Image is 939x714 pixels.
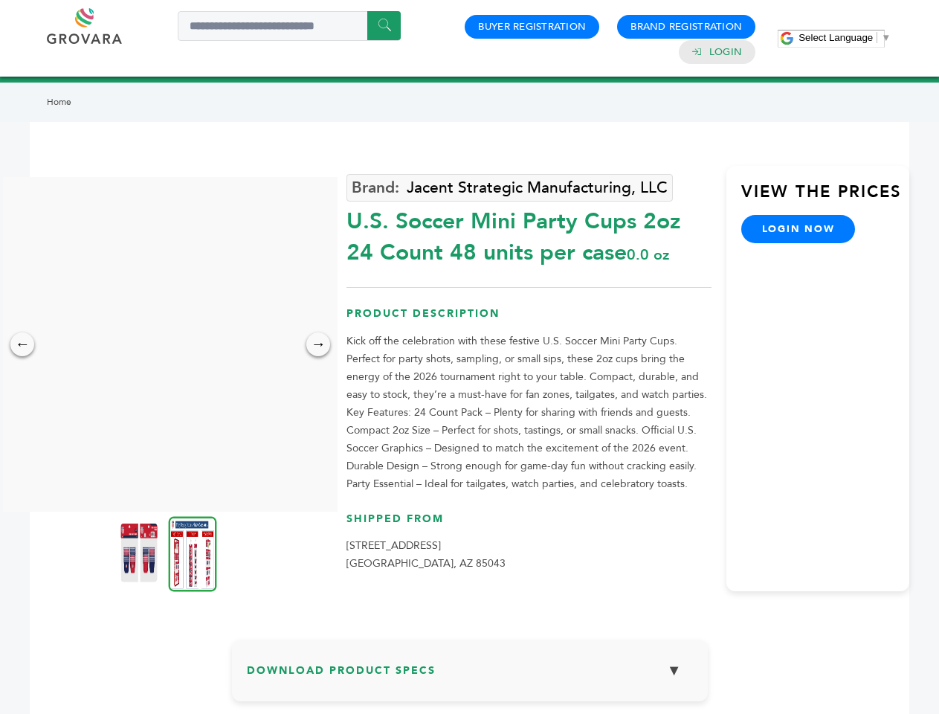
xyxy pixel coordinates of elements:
[346,512,711,538] h3: Shipped From
[346,537,711,573] p: [STREET_ADDRESS] [GEOGRAPHIC_DATA], AZ 85043
[169,516,217,591] img: U.S. Soccer Mini Party Cups – 2oz, 24 Count 48 units per case 0.0 oz
[47,96,71,108] a: Home
[798,32,873,43] span: Select Language
[798,32,891,43] a: Select Language​
[627,245,669,265] span: 0.0 oz
[741,215,856,243] a: login now
[120,523,158,582] img: U.S. Soccer Mini Party Cups – 2oz, 24 Count 48 units per case 0.0 oz
[178,11,401,41] input: Search a product or brand...
[478,20,586,33] a: Buyer Registration
[656,654,693,686] button: ▼
[881,32,891,43] span: ▼
[877,32,877,43] span: ​
[346,306,711,332] h3: Product Description
[346,332,711,493] p: Kick off the celebration with these festive U.S. Soccer Mini Party Cups. Perfect for party shots,...
[306,332,330,356] div: →
[346,174,673,202] a: Jacent Strategic Manufacturing, LLC
[346,199,711,268] div: U.S. Soccer Mini Party Cups 2oz 24 Count 48 units per case
[630,20,742,33] a: Brand Registration
[741,181,909,215] h3: View the Prices
[709,45,742,59] a: Login
[247,654,693,698] h3: Download Product Specs
[10,332,34,356] div: ←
